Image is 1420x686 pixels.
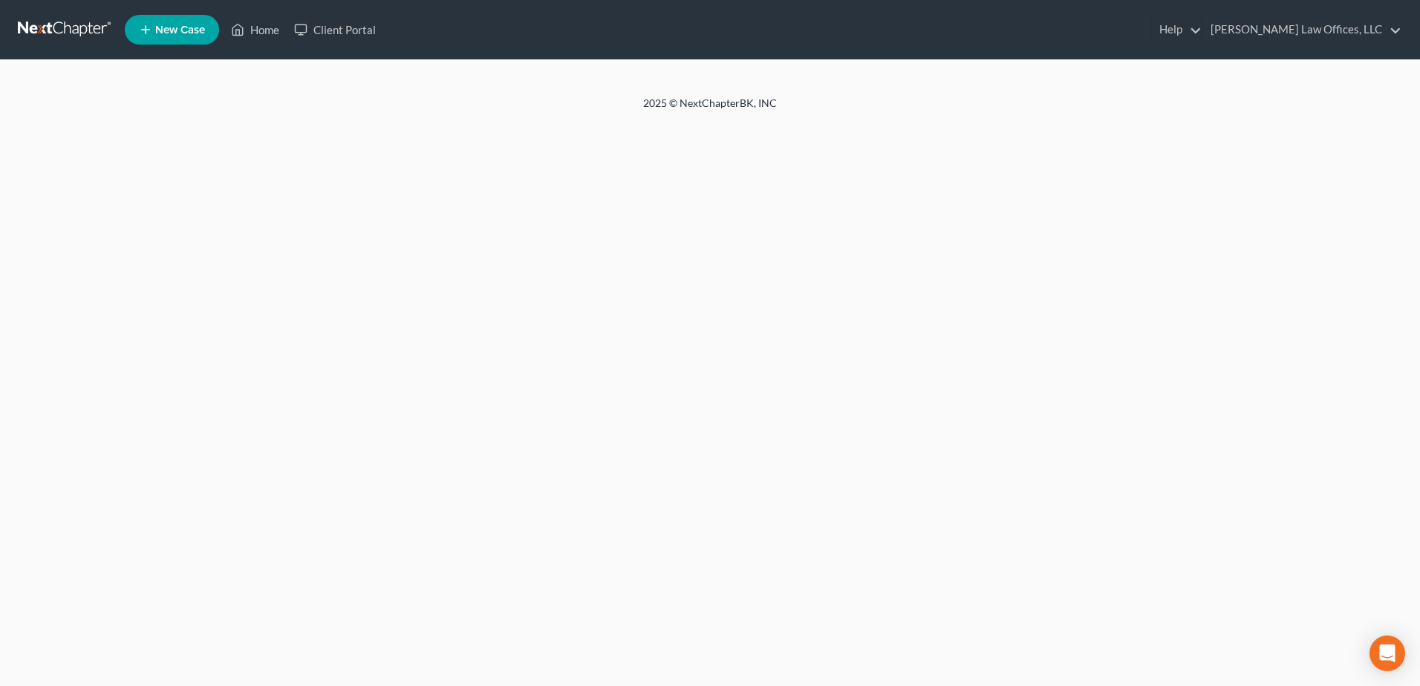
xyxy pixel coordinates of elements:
a: [PERSON_NAME] Law Offices, LLC [1203,16,1401,43]
a: Client Portal [287,16,383,43]
new-legal-case-button: New Case [125,15,219,45]
a: Home [224,16,287,43]
a: Help [1152,16,1202,43]
div: Open Intercom Messenger [1369,636,1405,671]
div: 2025 © NextChapterBK, INC [287,96,1133,122]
